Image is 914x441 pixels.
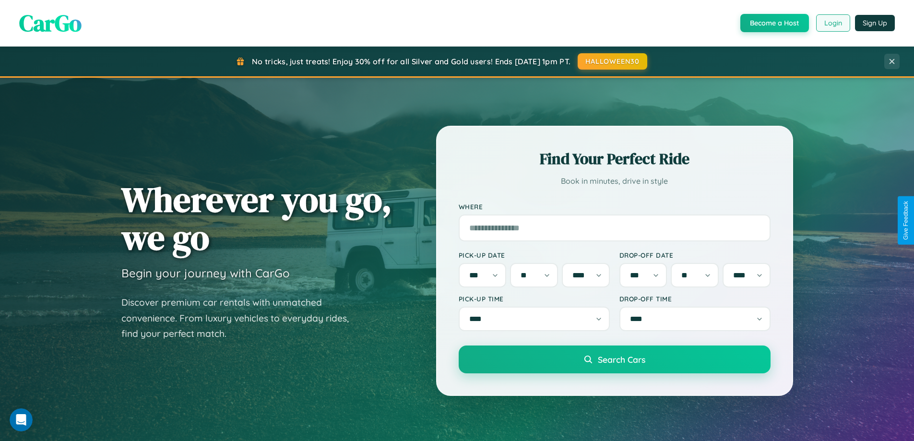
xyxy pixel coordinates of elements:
[459,148,771,169] h2: Find Your Perfect Ride
[121,180,392,256] h1: Wherever you go, we go
[619,295,771,303] label: Drop-off Time
[459,295,610,303] label: Pick-up Time
[816,14,850,32] button: Login
[252,57,570,66] span: No tricks, just treats! Enjoy 30% off for all Silver and Gold users! Ends [DATE] 1pm PT.
[121,295,361,342] p: Discover premium car rentals with unmatched convenience. From luxury vehicles to everyday rides, ...
[740,14,809,32] button: Become a Host
[459,346,771,373] button: Search Cars
[459,174,771,188] p: Book in minutes, drive in style
[619,251,771,259] label: Drop-off Date
[855,15,895,31] button: Sign Up
[598,354,645,365] span: Search Cars
[578,53,647,70] button: HALLOWEEN30
[459,251,610,259] label: Pick-up Date
[459,203,771,211] label: Where
[10,408,33,431] iframe: Intercom live chat
[19,7,82,39] span: CarGo
[902,201,909,240] div: Give Feedback
[121,266,290,280] h3: Begin your journey with CarGo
